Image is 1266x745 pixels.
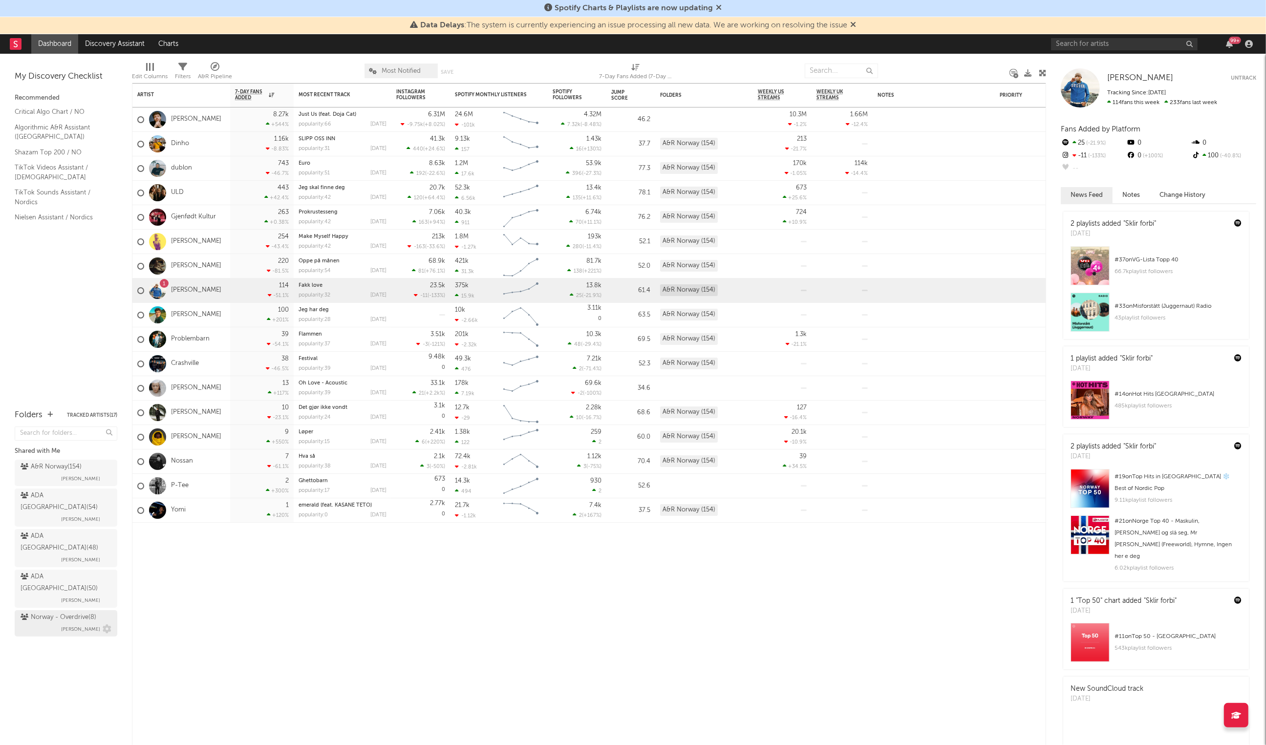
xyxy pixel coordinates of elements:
[299,161,310,166] a: Euro
[1115,266,1242,277] div: 66.7k playlist followers
[850,21,856,29] span: Dismiss
[455,160,468,167] div: 1.2M
[1107,100,1159,106] span: 114 fans this week
[1051,38,1198,50] input: Search for artists
[171,262,221,270] a: [PERSON_NAME]
[660,211,718,223] div: A&R Norway (154)
[1061,126,1140,133] span: Fans Added by Platform
[370,122,386,127] div: [DATE]
[660,284,718,296] div: A&R Norway (154)
[299,219,331,225] div: popularity: 42
[299,244,331,249] div: popularity: 42
[586,258,601,264] div: 81.7k
[1115,388,1242,400] div: # 14 on Hot Hits [GEOGRAPHIC_DATA]
[583,147,600,152] span: +130 %
[171,213,216,221] a: Gjenfødt Kultur
[15,489,117,527] a: ADA [GEOGRAPHIC_DATA](54)[PERSON_NAME]
[569,219,601,225] div: ( )
[382,68,421,74] span: Most Notified
[611,260,650,272] div: 52.0
[15,92,117,104] div: Recommended
[299,283,386,288] div: Fakk love
[1115,515,1242,562] div: # 21 on Norge Top 40 - Maskulin, [PERSON_NAME] og slå seg, Mr [PERSON_NAME] (Freeworld), Hymne, I...
[570,292,601,298] div: ( )
[455,92,528,98] div: Spotify Monthly Listeners
[584,244,600,250] span: -11.4 %
[61,595,100,606] span: [PERSON_NAME]
[78,34,151,54] a: Discovery Assistant
[455,219,470,226] div: 911
[370,219,386,225] div: [DATE]
[1115,631,1242,642] div: # 11 on Top 50 - [GEOGRAPHIC_DATA]
[427,244,444,250] span: -33.6 %
[567,268,601,274] div: ( )
[175,71,191,83] div: Filters
[299,258,386,264] div: Oppe på månen
[21,490,109,513] div: ADA [GEOGRAPHIC_DATA] ( 54 )
[660,92,733,98] div: Folders
[171,384,221,392] a: [PERSON_NAME]
[410,170,445,176] div: ( )
[175,59,191,87] div: Filters
[299,161,386,166] div: Euro
[15,187,107,207] a: TikTok Sounds Assistant / Nordics
[567,122,580,128] span: 7.32k
[429,185,445,191] div: 20.7k
[499,205,543,230] svg: Chart title
[499,278,543,303] svg: Chart title
[845,170,868,176] div: -14.4 %
[499,181,543,205] svg: Chart title
[499,132,543,156] svg: Chart title
[198,71,232,83] div: A&R Pipeline
[428,111,445,118] div: 6.31M
[425,122,444,128] span: +8.02 %
[586,136,601,142] div: 1.43k
[1231,73,1256,83] button: Untrack
[611,114,650,126] div: 46.2
[611,163,650,174] div: 77.3
[396,89,430,101] div: Instagram Followers
[455,170,474,177] div: 17.6k
[499,156,543,181] svg: Chart title
[1113,187,1150,203] button: Notes
[414,292,445,298] div: ( )
[15,122,107,142] a: Algorithmic A&R Assistant ([GEOGRAPHIC_DATA])
[137,92,211,98] div: Artist
[278,209,289,215] div: 263
[1063,381,1249,427] a: #14onHot Hits [GEOGRAPHIC_DATA]485kplaylist followers
[61,513,100,525] span: [PERSON_NAME]
[21,612,96,623] div: Norway - Overdrive ( 8 )
[171,506,186,514] a: Yomi
[1191,137,1256,149] div: 0
[455,268,474,275] div: 31.3k
[171,311,221,319] a: [PERSON_NAME]
[299,234,348,239] a: Make Myself Happy
[425,147,444,152] span: +24.6 %
[583,293,600,298] span: -21.9 %
[846,121,868,128] div: -12.4 %
[299,210,386,215] div: Prokrustesseng
[455,234,469,240] div: 1.8M
[576,147,582,152] span: 16
[266,121,289,128] div: +544 %
[429,160,445,167] div: 8.63k
[566,194,601,201] div: ( )
[299,146,330,151] div: popularity: 31
[1115,642,1242,654] div: 543k playlist followers
[455,136,470,142] div: 9.13k
[1219,153,1242,159] span: -40.8 %
[171,457,193,466] a: Nossan
[611,212,650,223] div: 76.2
[788,121,807,128] div: -1.2 %
[1071,229,1156,239] div: [DATE]
[455,293,474,299] div: 15.9k
[267,268,289,274] div: -81.5 %
[855,160,868,167] div: 114k
[370,170,386,176] div: [DATE]
[171,482,189,490] a: P-Tee
[611,89,636,101] div: Jump Score
[660,138,718,149] div: A&R Norway (154)
[1126,149,1191,162] div: 0
[660,162,718,174] div: A&R Norway (154)
[420,293,428,298] span: -11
